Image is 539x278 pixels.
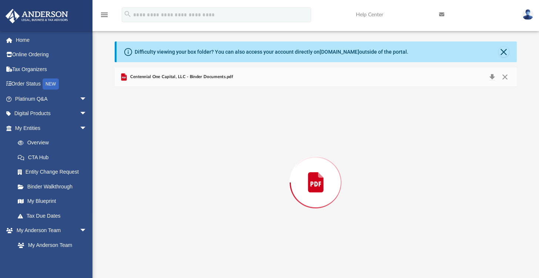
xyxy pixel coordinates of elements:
a: Binder Walkthrough [10,179,98,194]
a: Online Ordering [5,47,98,62]
div: Preview [115,67,516,278]
a: Home [5,33,98,47]
a: Anderson System [10,252,94,267]
a: My Entitiesarrow_drop_down [5,121,98,135]
button: Close [498,72,512,82]
i: search [124,10,132,18]
span: arrow_drop_down [80,106,94,121]
i: menu [100,10,109,19]
button: Download [485,72,499,82]
div: Difficulty viewing your box folder? You can also access your account directly on outside of the p... [135,48,408,56]
a: CTA Hub [10,150,98,165]
a: Entity Change Request [10,165,98,180]
span: arrow_drop_down [80,121,94,136]
a: My Anderson Team [10,238,91,252]
a: Order StatusNEW [5,77,98,92]
a: [DOMAIN_NAME] [320,49,359,55]
button: Close [499,47,509,57]
a: My Anderson Teamarrow_drop_down [5,223,94,238]
a: Tax Organizers [5,62,98,77]
a: Platinum Q&Aarrow_drop_down [5,91,98,106]
img: User Pic [522,9,533,20]
span: arrow_drop_down [80,91,94,107]
img: Anderson Advisors Platinum Portal [3,9,70,23]
a: Digital Productsarrow_drop_down [5,106,98,121]
div: NEW [43,78,59,90]
a: Tax Due Dates [10,208,98,223]
span: Centennial One Capital, LLC - Binder Documents.pdf [128,74,233,80]
a: menu [100,14,109,19]
a: My Blueprint [10,194,94,209]
a: Overview [10,135,98,150]
span: arrow_drop_down [80,223,94,238]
